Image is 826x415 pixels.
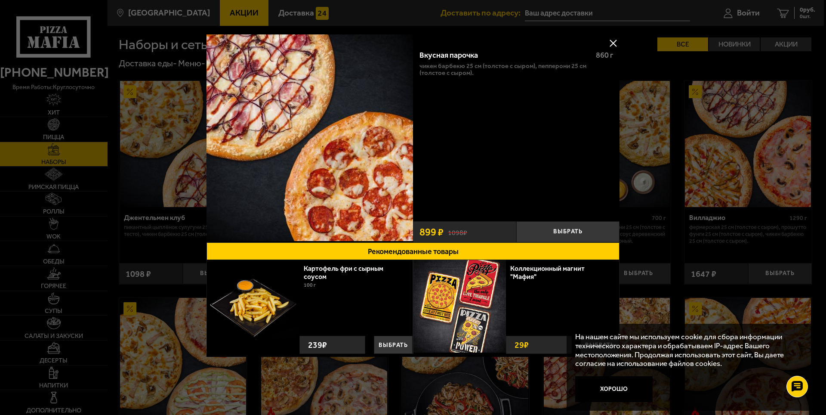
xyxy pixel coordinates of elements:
button: Выбрать [516,221,619,242]
p: Чикен Барбекю 25 см (толстое с сыром), Пепперони 25 см (толстое с сыром). [419,62,613,76]
span: 100 г [304,282,316,288]
a: Картофель фри с сырным соусом [304,264,383,281]
button: Выбрать [374,336,413,354]
s: 1098 ₽ [448,227,467,236]
strong: 239 ₽ [306,336,329,353]
strong: 29 ₽ [512,336,531,353]
div: Вкусная парочка [419,51,589,60]
a: Коллекционный магнит "Мафия" [510,264,585,281]
a: Вкусная парочка [206,34,413,242]
span: 860 г [596,50,613,60]
button: Хорошо [575,376,653,402]
span: 899 ₽ [419,227,444,237]
img: Вкусная парочка [206,34,413,241]
button: Рекомендованные товары [206,242,619,260]
p: На нашем сайте мы используем cookie для сбора информации технического характера и обрабатываем IP... [575,332,801,368]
